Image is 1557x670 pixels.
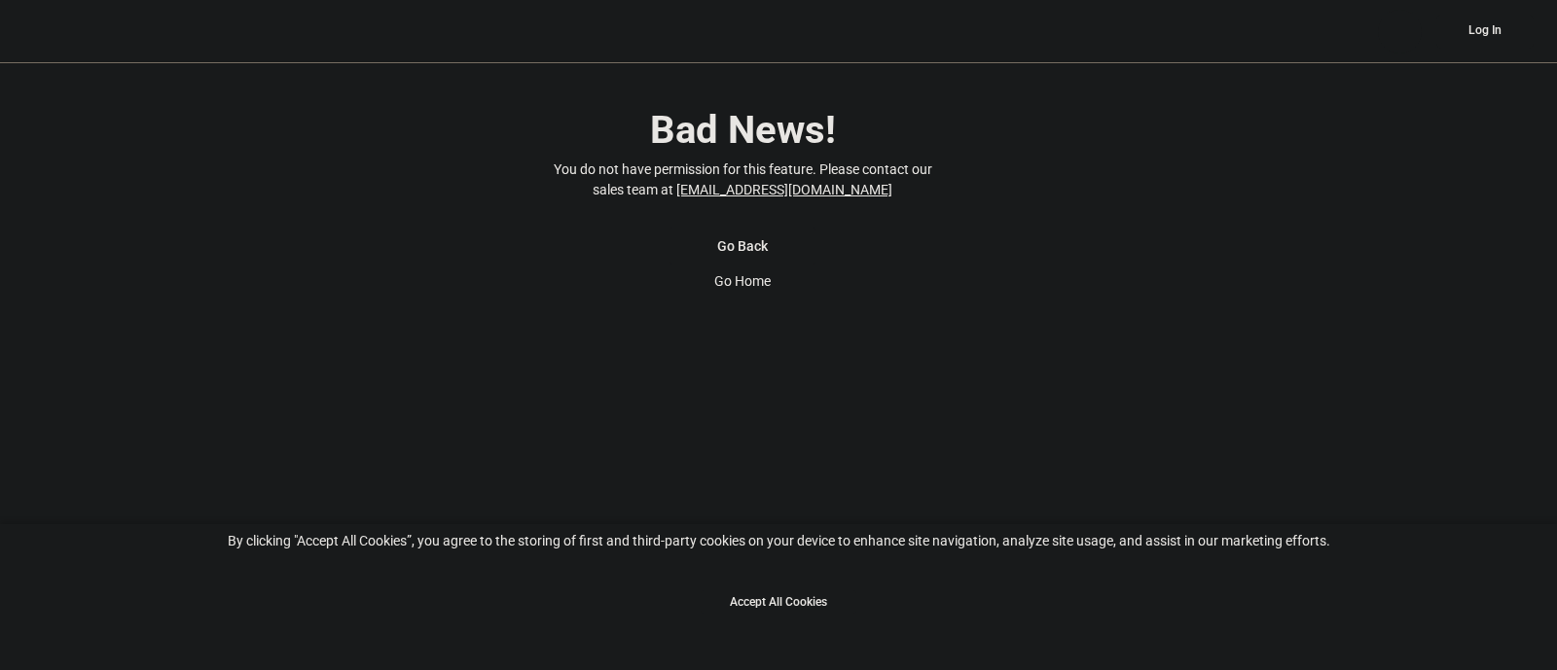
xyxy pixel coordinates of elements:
div: By clicking "Accept All Cookies”, you agree to the storing of first and third-party cookies on yo... [14,531,1543,551]
button: Log In [1436,15,1534,49]
button: Help Center [1378,10,1422,53]
button: Accept All Cookies [701,590,856,614]
p: You do not have permission for this feature. Please contact our sales team at [548,159,937,200]
h2: Bad News! [548,101,937,159]
span: [EMAIL_ADDRESS][DOMAIN_NAME] [676,182,892,197]
button: Go Back [670,228,815,264]
a: Go Home [714,273,771,289]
